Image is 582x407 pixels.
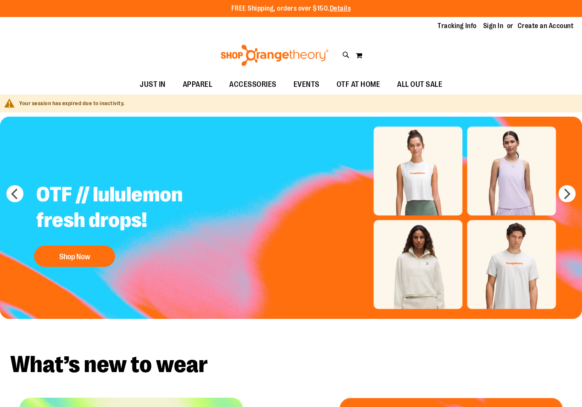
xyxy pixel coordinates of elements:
span: EVENTS [294,75,320,94]
h2: What’s new to wear [10,353,572,376]
p: FREE Shipping, orders over $150. [231,4,351,14]
span: OTF AT HOME [337,75,380,94]
span: ALL OUT SALE [397,75,442,94]
a: Create an Account [518,21,574,31]
a: Details [330,5,351,12]
button: Shop Now [34,246,115,267]
a: Tracking Info [438,21,477,31]
div: Your session has expired due to inactivity. [19,100,573,108]
span: ACCESSORIES [229,75,277,94]
a: Sign In [483,21,504,31]
button: next [559,185,576,202]
button: prev [6,185,23,202]
a: OTF // lululemon fresh drops! Shop Now [30,175,242,271]
img: Shop Orangetheory [219,45,330,66]
span: JUST IN [140,75,166,94]
span: APPAREL [183,75,213,94]
h2: OTF // lululemon fresh drops! [30,175,242,241]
